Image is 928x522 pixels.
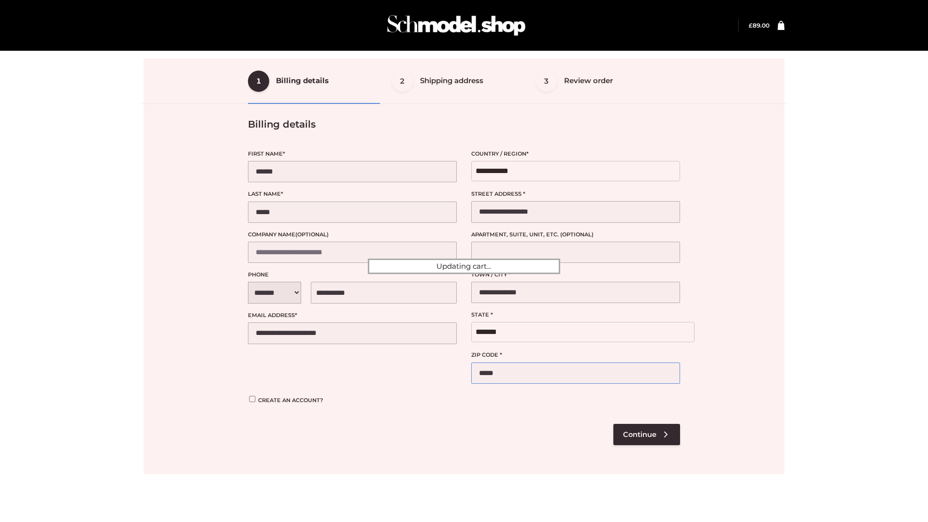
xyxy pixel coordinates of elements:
a: £89.00 [749,22,769,29]
span: £ [749,22,753,29]
bdi: 89.00 [749,22,769,29]
div: Updating cart... [368,259,560,274]
img: Schmodel Admin 964 [384,6,529,44]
